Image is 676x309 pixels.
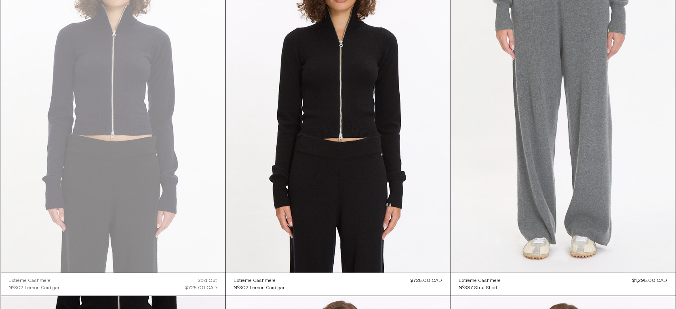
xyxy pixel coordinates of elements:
[459,277,501,284] a: Extreme Cashmere
[9,285,61,292] div: N°302 Lemon Cardigan
[9,277,61,284] a: Extreme Cashmere
[459,285,498,292] div: N°387 Strut Short
[633,277,668,284] div: $1,295.00 CAD
[459,277,501,284] div: Extreme Cashmere
[234,285,286,292] div: N°302 Lemon Cardigan
[9,277,51,284] div: Extreme Cashmere
[9,284,61,292] a: N°302 Lemon Cardigan
[198,277,217,284] div: Sold out
[411,277,442,284] div: $725.00 CAD
[234,284,286,292] a: N°302 Lemon Cardigan
[234,277,286,284] a: Extreme Cashmere
[459,284,501,292] a: N°387 Strut Short
[186,284,217,292] div: $725.00 CAD
[234,277,276,284] div: Extreme Cashmere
